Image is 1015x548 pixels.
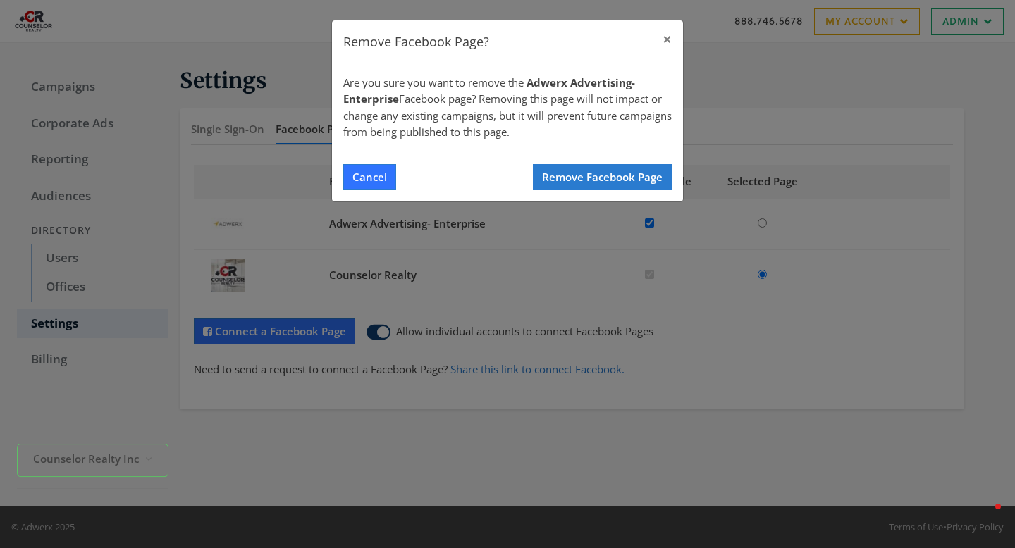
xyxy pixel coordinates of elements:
h5: Remove Facebook Page? [343,32,489,51]
iframe: Intercom live chat [967,500,1001,534]
button: Cancel [343,164,396,190]
button: Close [651,20,683,59]
button: Counselor Realty Inc. [17,444,168,477]
span: Counselor Realty Inc. [33,451,139,467]
div: Are you sure you want to remove the Facebook page? Removing this page will not impact or change a... [343,75,672,141]
button: Remove Facebook Page [533,164,672,190]
span: × [663,28,672,50]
